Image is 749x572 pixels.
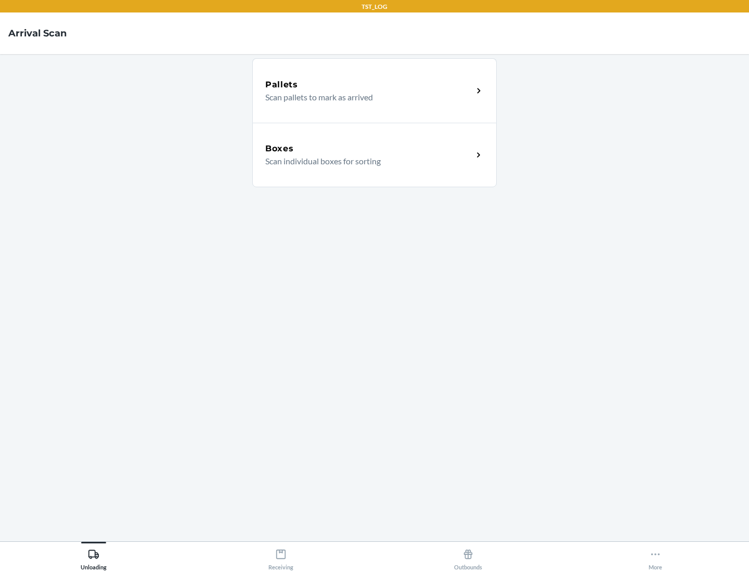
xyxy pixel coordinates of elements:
div: Receiving [268,544,293,570]
p: Scan individual boxes for sorting [265,155,464,167]
button: Outbounds [374,542,562,570]
p: Scan pallets to mark as arrived [265,91,464,103]
div: Outbounds [454,544,482,570]
div: More [649,544,662,570]
h4: Arrival Scan [8,27,67,40]
button: More [562,542,749,570]
a: PalletsScan pallets to mark as arrived [252,58,497,123]
h5: Boxes [265,142,294,155]
h5: Pallets [265,79,298,91]
button: Receiving [187,542,374,570]
p: TST_LOG [361,2,388,11]
a: BoxesScan individual boxes for sorting [252,123,497,187]
div: Unloading [81,544,107,570]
